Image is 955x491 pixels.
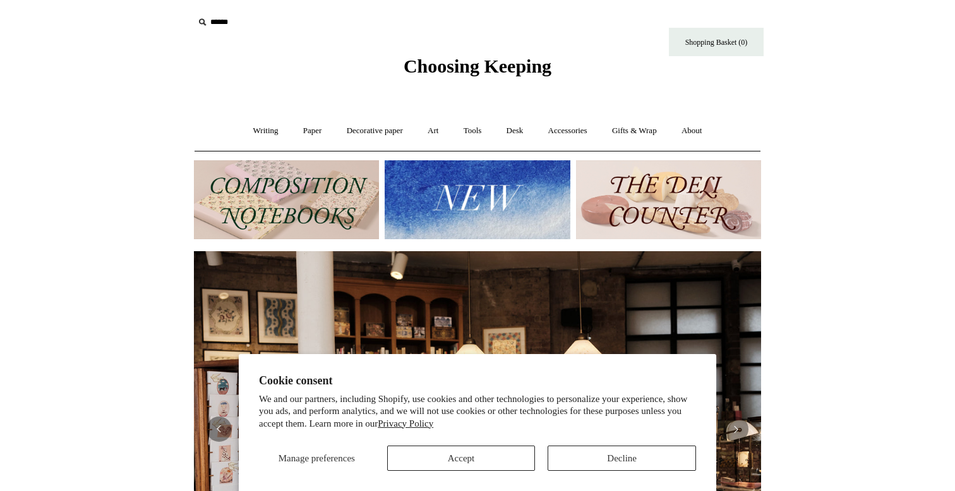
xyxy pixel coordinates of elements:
span: Choosing Keeping [404,56,551,76]
button: Accept [387,446,536,471]
p: We and our partners, including Shopify, use cookies and other technologies to personalize your ex... [259,393,696,430]
span: Manage preferences [279,453,355,463]
a: Gifts & Wrap [601,114,668,148]
a: Privacy Policy [378,418,433,429]
button: Manage preferences [259,446,375,471]
a: Paper [292,114,333,148]
a: Art [416,114,450,148]
img: New.jpg__PID:f73bdf93-380a-4a35-bcfe-7823039498e1 [385,160,570,239]
button: Previous [207,417,232,442]
a: Desk [495,114,535,148]
img: 202302 Composition ledgers.jpg__PID:69722ee6-fa44-49dd-a067-31375e5d54ec [194,160,379,239]
a: Decorative paper [335,114,414,148]
a: Choosing Keeping [404,66,551,74]
button: Next [723,417,748,442]
a: Writing [242,114,290,148]
img: The Deli Counter [576,160,761,239]
a: Tools [452,114,493,148]
h2: Cookie consent [259,374,696,387]
button: Decline [548,446,696,471]
a: Shopping Basket (0) [669,28,764,56]
a: About [670,114,714,148]
a: Accessories [537,114,599,148]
